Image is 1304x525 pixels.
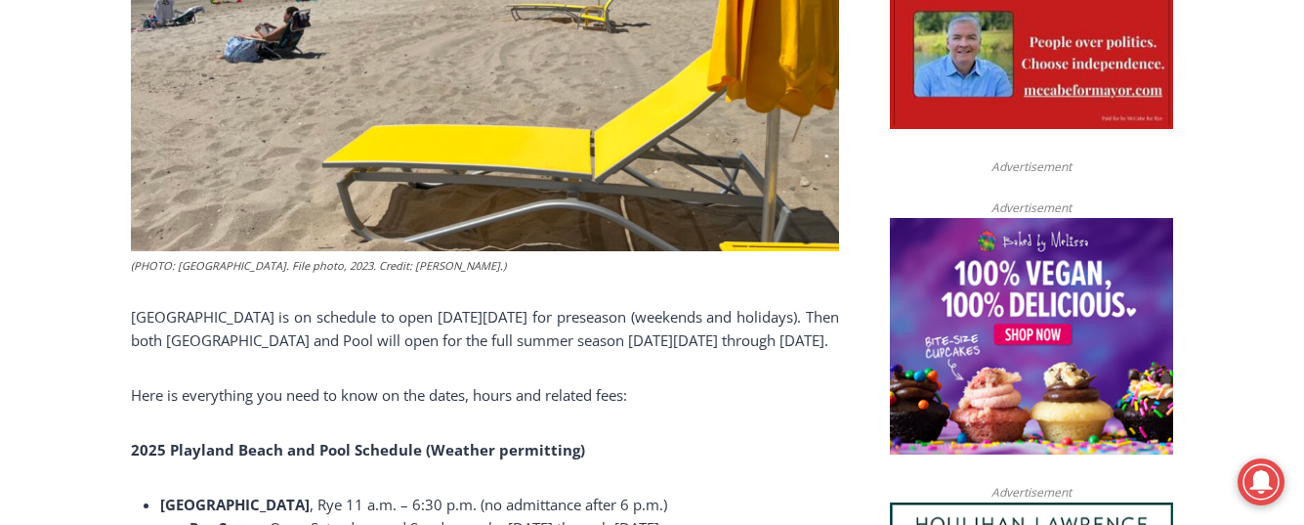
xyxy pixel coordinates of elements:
[131,440,585,459] strong: 2025 Playland Beach and Pool Schedule (Weather permitting)
[972,157,1091,176] span: Advertisement
[972,198,1091,217] span: Advertisement
[131,257,839,275] figcaption: (PHOTO: [GEOGRAPHIC_DATA]. File photo, 2023. Credit: [PERSON_NAME].)
[470,190,946,243] a: Intern @ [DOMAIN_NAME]
[131,305,839,352] p: [GEOGRAPHIC_DATA] is on schedule to open [DATE][DATE] for preseason (weekends and holidays). Then...
[160,495,310,514] strong: [GEOGRAPHIC_DATA]
[511,195,905,239] span: Intern @ [DOMAIN_NAME]
[493,1,923,190] div: Apply Now <> summer and RHS senior internships available
[972,483,1091,502] span: Advertisement
[131,383,839,407] p: Here is everything you need to know on the dates, hours and related fees:
[890,218,1173,455] img: Baked by Melissa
